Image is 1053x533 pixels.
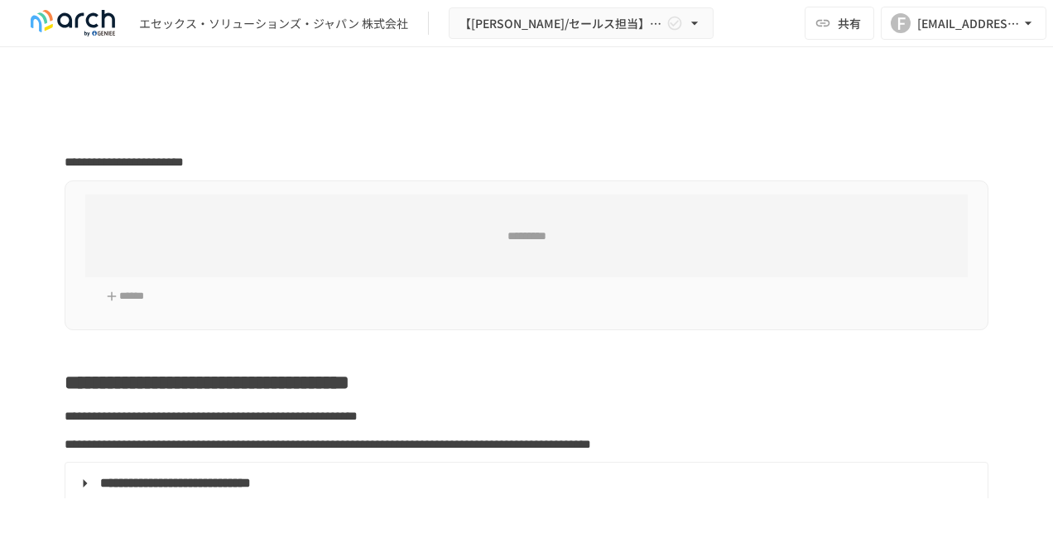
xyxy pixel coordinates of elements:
[838,14,861,32] span: 共有
[449,7,714,40] button: 【[PERSON_NAME]/セールス担当】エセックス・ソリューションズ・ジャパン株式会社様_初期設定サポート
[459,13,663,34] span: 【[PERSON_NAME]/セールス担当】エセックス・ソリューションズ・ジャパン株式会社様_初期設定サポート
[891,13,911,33] div: F
[805,7,874,40] button: 共有
[139,15,408,32] div: エセックス・ソリューションズ・ジャパン 株式会社
[917,13,1020,34] div: [EMAIL_ADDRESS][DOMAIN_NAME]
[881,7,1046,40] button: F[EMAIL_ADDRESS][DOMAIN_NAME]
[20,10,126,36] img: logo-default@2x-9cf2c760.svg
